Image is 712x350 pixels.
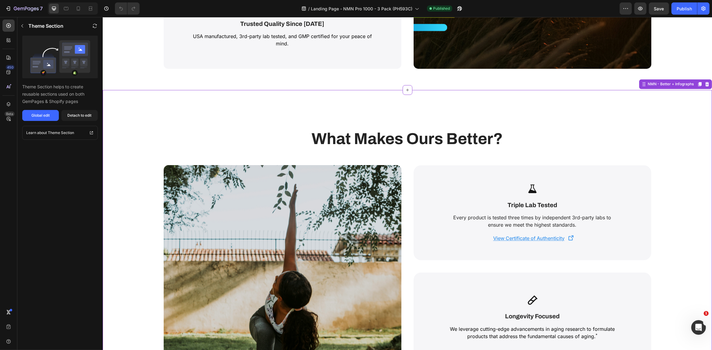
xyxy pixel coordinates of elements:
button: Global edit [22,110,59,121]
iframe: Intercom live chat [691,320,706,335]
div: Publish [677,5,692,12]
p: Learn about [26,130,47,136]
iframe: Design area [103,17,712,350]
strong: What Makes Ours Better? [209,113,400,131]
a: View Certificate of Authenticity [390,218,462,224]
span: 1 [704,311,709,316]
strong: Triple Lab Tested [405,185,454,192]
div: NMN - Better + Infographs [544,65,592,70]
div: Beta [5,111,15,116]
button: Save [649,2,669,15]
button: Publish [671,2,697,15]
span: Published [433,6,450,11]
div: Undo/Redo [115,2,140,15]
div: 450 [6,65,15,70]
a: Learn about Theme Section [22,126,98,140]
button: 7 [2,2,45,15]
p: Theme Section [48,130,74,136]
p: Every product is tested three times by independent 3rd-party labs to ensure we meet the highest s... [344,197,515,212]
span: Save [654,6,664,11]
span: Landing Page - NMN Pro 1000 - 3 Pack (PH593C) [311,5,412,12]
button: Detach to edit [61,110,98,121]
p: Theme Section helps to create reusable sections used on both GemPages & Shopify pages [22,83,98,105]
strong: Longevity Focused [402,296,457,303]
p: Theme Section [28,22,63,30]
div: Detach to edit [68,113,92,118]
span: We leverage cutting-edge advancements in aging research to formulate products that address the fu... [347,309,512,323]
p: 7 [40,5,43,12]
span: / [308,5,310,12]
div: Global edit [31,113,50,118]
